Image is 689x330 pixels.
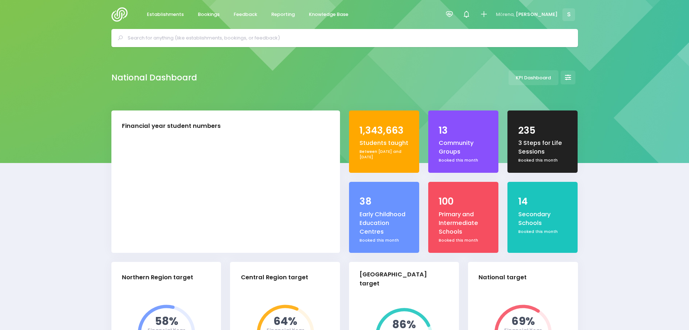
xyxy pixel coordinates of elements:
[439,139,488,156] div: Community Groups
[496,11,515,18] span: Mōrena,
[439,210,488,237] div: Primary and Intermediate Schools
[309,11,348,18] span: Knowledge Base
[360,195,409,209] div: 38
[360,238,409,243] div: Booked this month
[360,139,409,147] div: Students taught
[303,8,354,22] a: Knowledge Base
[241,273,308,282] div: Central Region target
[516,11,558,18] span: [PERSON_NAME]
[439,158,488,163] div: Booked this month
[562,8,575,21] span: S
[141,8,190,22] a: Establishments
[147,11,184,18] span: Establishments
[518,210,567,228] div: Secondary Schools
[111,73,197,83] h2: National Dashboard
[111,7,132,22] img: Logo
[122,273,193,282] div: Northern Region target
[439,195,488,209] div: 100
[198,11,220,18] span: Bookings
[479,273,527,282] div: National target
[439,238,488,243] div: Booked this month
[518,139,567,156] div: 3 Steps for Life Sessions
[360,124,409,138] div: 1,343,663
[360,149,409,160] div: Between [DATE] and [DATE]
[234,11,257,18] span: Feedback
[518,124,567,138] div: 235
[439,124,488,138] div: 13
[192,8,226,22] a: Bookings
[360,210,409,237] div: Early Childhood Education Centres
[265,8,301,22] a: Reporting
[228,8,263,22] a: Feedback
[360,270,442,288] div: [GEOGRAPHIC_DATA] target
[128,33,568,43] input: Search for anything (like establishments, bookings, or feedback)
[518,158,567,163] div: Booked this month
[518,229,567,235] div: Booked this month
[122,122,221,131] div: Financial year student numbers
[509,70,558,85] a: KPI Dashboard
[518,195,567,209] div: 14
[271,11,295,18] span: Reporting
